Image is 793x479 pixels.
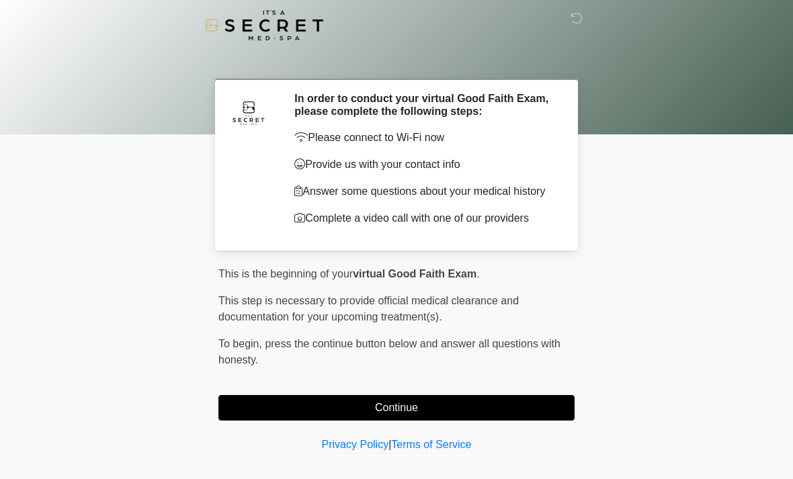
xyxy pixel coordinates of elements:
span: . [476,268,479,279]
p: Please connect to Wi-Fi now [294,130,554,146]
span: This step is necessary to provide official medical clearance and documentation for your upcoming ... [218,295,519,322]
strong: virtual Good Faith Exam [353,268,476,279]
a: Terms of Service [391,439,471,450]
button: Continue [218,395,575,421]
h2: In order to conduct your virtual Good Faith Exam, please complete the following steps: [294,92,554,118]
p: Provide us with your contact info [294,157,554,173]
p: Answer some questions about your medical history [294,183,554,200]
span: This is the beginning of your [218,268,353,279]
img: It's A Secret Med Spa Logo [205,10,323,40]
span: To begin, [218,338,265,349]
h1: ‎ ‎ [208,48,585,73]
a: Privacy Policy [322,439,389,450]
p: Complete a video call with one of our providers [294,210,554,226]
span: press the continue button below and answer all questions with honesty. [218,338,560,365]
a: | [388,439,391,450]
img: Agent Avatar [228,92,269,132]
